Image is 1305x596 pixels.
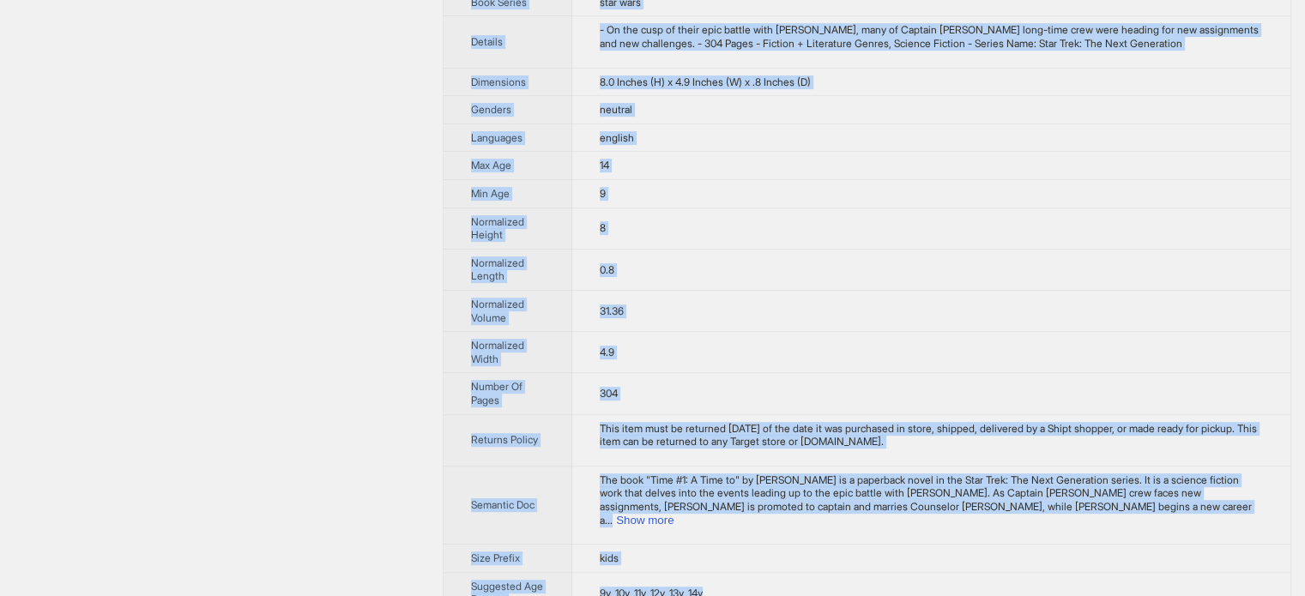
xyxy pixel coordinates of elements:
span: Normalized Volume [471,298,524,324]
span: Dimensions [471,75,526,88]
span: The book "Time #1: A Time to" by [PERSON_NAME] is a paperback novel in the Star Trek: The Next Ge... [600,473,1252,527]
span: 9 [600,187,606,200]
span: english [600,131,634,144]
span: neutral [600,103,632,116]
div: The book "Time #1: A Time to" by John Vornholt is a paperback novel in the Star Trek: The Next Ge... [600,473,1263,527]
span: Semantic Doc [471,498,535,511]
span: Languages [471,131,523,144]
span: 14 [600,159,609,172]
span: 8 [600,221,606,234]
span: 0.8 [600,263,614,276]
span: 8.0 Inches (H) x 4.9 Inches (W) x .8 Inches (D) [600,75,811,88]
div: - On the cusp of their epic battle with Shinzon, many of Captain Jean-Luc Picard's long-time crew... [600,23,1263,50]
span: Number Of Pages [471,380,523,406]
div: This item must be returned within 90 days of the date it was purchased in store, shipped, deliver... [600,422,1263,449]
span: kids [600,551,619,564]
span: ... [605,514,613,527]
span: Returns Policy [471,433,538,446]
span: Min Age [471,187,510,200]
span: 31.36 [600,304,624,317]
button: Expand [616,514,674,527]
span: 304 [600,387,618,400]
span: 4.9 [600,346,614,358]
span: Normalized Height [471,215,524,242]
span: Max Age [471,159,511,172]
span: Size Prefix [471,551,520,564]
span: Details [471,35,503,48]
span: Normalized Width [471,339,524,365]
span: Genders [471,103,511,116]
span: Normalized Length [471,256,524,283]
